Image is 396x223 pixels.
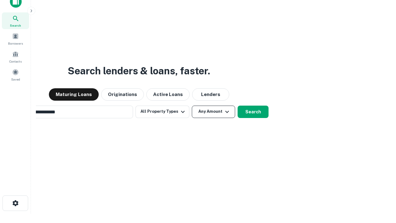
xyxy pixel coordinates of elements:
h3: Search lenders & loans, faster. [68,63,210,78]
button: All Property Types [136,106,189,118]
span: Saved [11,77,20,82]
button: Maturing Loans [49,88,99,101]
a: Contacts [2,48,29,65]
iframe: Chat Widget [365,173,396,203]
span: Search [10,23,21,28]
span: Contacts [9,59,22,64]
button: Originations [101,88,144,101]
span: Borrowers [8,41,23,46]
a: Search [2,12,29,29]
button: Active Loans [146,88,190,101]
button: Search [238,106,269,118]
button: Any Amount [192,106,235,118]
button: Lenders [192,88,229,101]
a: Saved [2,66,29,83]
a: Borrowers [2,30,29,47]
